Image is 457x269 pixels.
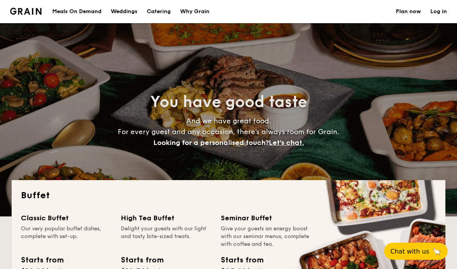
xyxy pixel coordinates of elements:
div: Seminar Buffet [221,213,311,223]
a: Logotype [10,8,41,15]
span: You have good taste [150,93,307,111]
button: Chat with us🦙 [384,243,448,260]
h2: Buffet [21,189,436,202]
span: Chat with us [390,248,429,255]
span: 🦙 [432,247,442,256]
span: Looking for a personalised touch? [153,138,269,147]
div: Our very popular buffet dishes, complete with set-up. [21,225,112,248]
div: Classic Buffet [21,213,112,223]
div: High Tea Buffet [121,213,211,223]
span: And we have great food. For every guest and any occasion, there’s always room for Grain. [118,117,339,147]
div: Starts from [221,254,263,266]
div: Starts from [121,254,163,266]
div: Delight your guests with our light and tasty bite-sized treats. [121,225,211,248]
div: Starts from [21,254,63,266]
img: Grain [10,8,41,15]
div: Give your guests an energy boost with our seminar menus, complete with coffee and tea. [221,225,311,248]
span: Let's chat. [269,138,304,147]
